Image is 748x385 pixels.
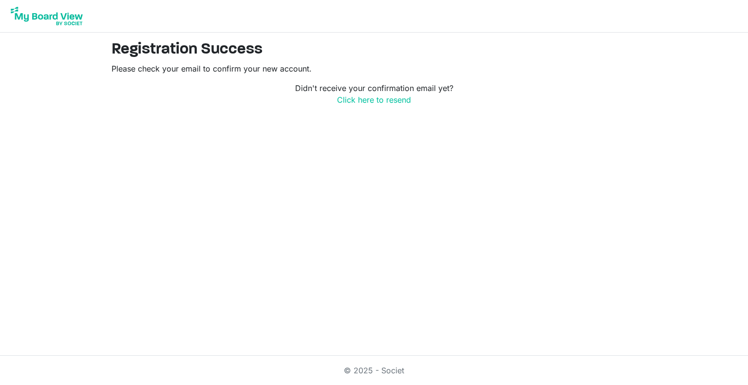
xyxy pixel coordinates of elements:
img: My Board View Logo [8,4,86,28]
a: Click here to resend [337,95,411,105]
h2: Registration Success [112,40,636,59]
p: Didn't receive your confirmation email yet? [112,82,636,106]
p: Please check your email to confirm your new account. [112,63,636,74]
a: © 2025 - Societ [344,366,404,375]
